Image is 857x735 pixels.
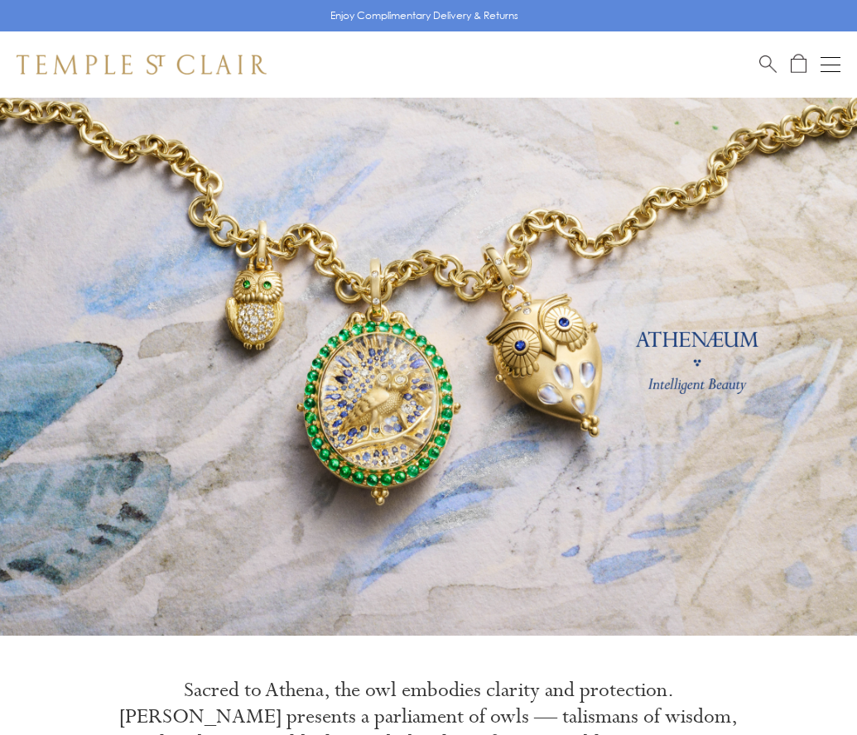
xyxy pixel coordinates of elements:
a: Open Shopping Bag [791,54,806,74]
button: Open navigation [821,55,840,74]
img: Temple St. Clair [17,55,267,74]
a: Search [759,54,777,74]
p: Enjoy Complimentary Delivery & Returns [330,7,518,24]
